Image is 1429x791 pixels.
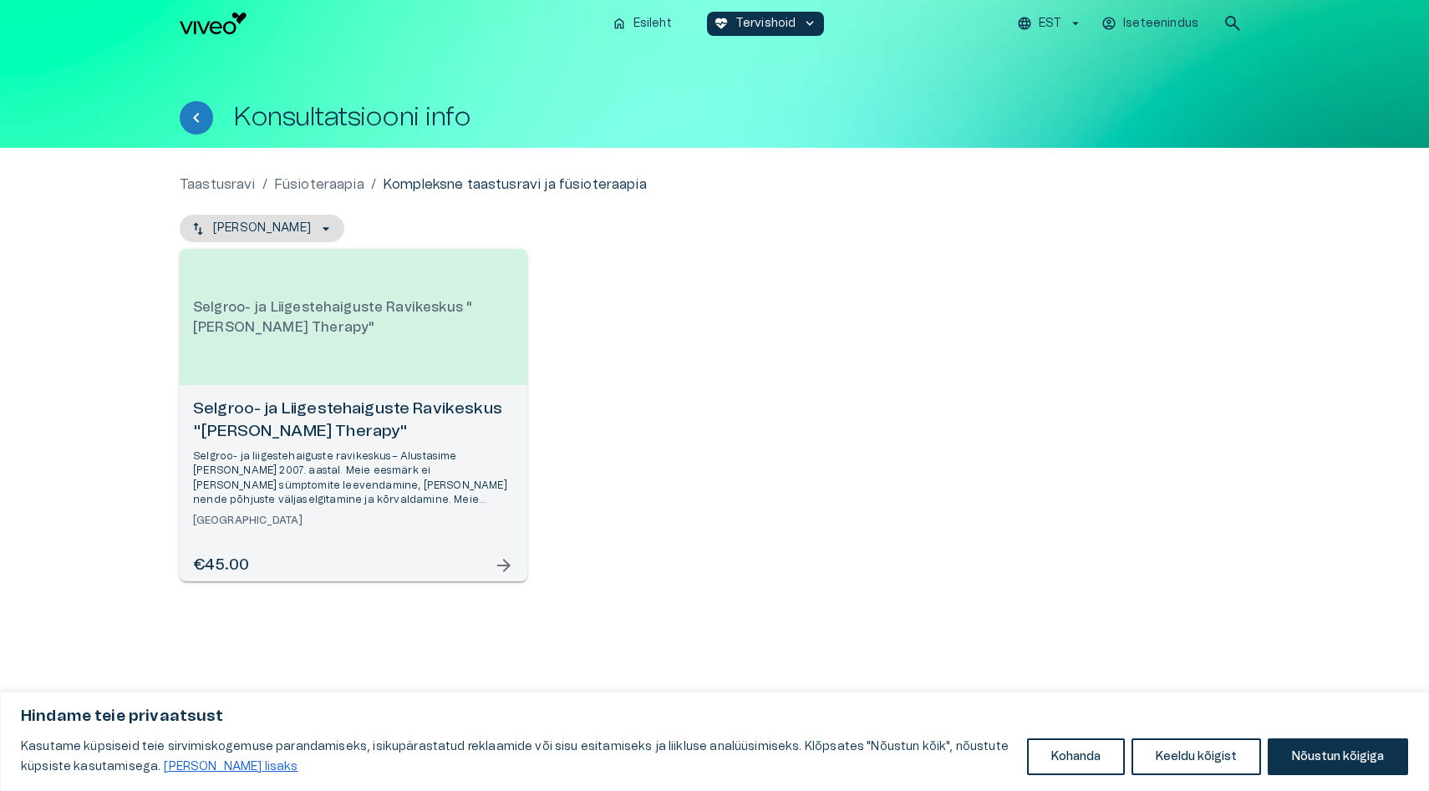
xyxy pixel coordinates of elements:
a: Navigate to homepage [180,13,598,34]
span: ecg_heart [714,16,729,31]
img: Viveo logo [180,13,247,34]
p: Iseteenindus [1123,15,1198,33]
button: homeEsileht [605,12,680,36]
span: Help [85,13,110,27]
button: open search modal [1216,7,1249,40]
p: Esileht [633,15,672,33]
button: EST [1015,12,1086,36]
p: Tervishoid [735,15,796,33]
button: Iseteenindus [1099,12,1203,36]
p: [PERSON_NAME] [213,220,311,237]
button: Keeldu kõigist [1132,738,1261,775]
a: Taastusravi [180,175,256,195]
button: ecg_heartTervishoidkeyboard_arrow_down [707,12,825,36]
a: Open selected supplier available booking dates [180,249,527,581]
h1: Konsultatsiooni info [233,103,470,132]
p: Hindame teie privaatsust [21,707,1408,727]
p: Selgroo- ja liigestehaiguste ravikeskus– Alustasime [PERSON_NAME] 2007. aastal. Meie eesmärk ei [... [193,449,514,507]
button: [PERSON_NAME] [180,215,344,242]
button: Nõustun kõigiga [1268,738,1408,775]
a: Füsioteraapia [274,175,364,195]
p: Kasutame küpsiseid teie sirvimiskogemuse parandamiseks, isikupärastatud reklaamide või sisu esita... [21,737,1015,777]
a: Loe lisaks [163,760,298,773]
button: Tagasi [180,101,213,134]
span: search [1223,13,1243,33]
p: EST [1039,15,1061,33]
span: home [612,16,627,31]
p: / [371,175,376,195]
h6: €45.00 [193,555,249,577]
p: / [262,175,267,195]
h6: Selgroo- ja Liigestehaiguste Ravikeskus "[PERSON_NAME] Therapy" [193,398,514,443]
span: arrow_forward [494,555,514,576]
button: Kohanda [1027,738,1125,775]
span: keyboard_arrow_down [802,16,817,31]
h6: [GEOGRAPHIC_DATA] [193,514,514,528]
p: Selgroo- ja Liigestehaiguste Ravikeskus "[PERSON_NAME] Therapy" [180,284,527,351]
p: Kompleksne taastusravi ja füsioteraapia [383,175,647,195]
